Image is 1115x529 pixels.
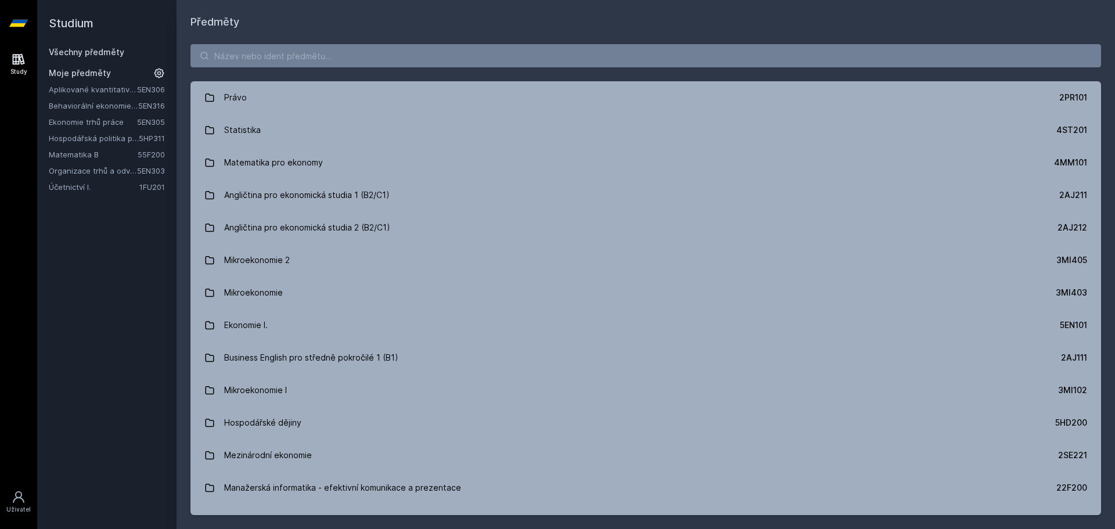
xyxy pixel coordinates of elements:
[224,183,390,207] div: Angličtina pro ekonomická studia 1 (B2/C1)
[190,211,1101,244] a: Angličtina pro ekonomická studia 2 (B2/C1) 2AJ212
[190,244,1101,276] a: Mikroekonomie 2 3MI405
[139,182,165,192] a: 1FU201
[49,100,138,111] a: Behaviorální ekonomie a hospodářská politika
[49,149,138,160] a: Matematika B
[49,116,137,128] a: Ekonomie trhů práce
[49,47,124,57] a: Všechny předměty
[190,406,1101,439] a: Hospodářské dějiny 5HD200
[190,146,1101,179] a: Matematika pro ekonomy 4MM101
[224,216,390,239] div: Angličtina pro ekonomická studia 2 (B2/C1)
[49,181,139,193] a: Účetnictví I.
[1059,92,1087,103] div: 2PR101
[224,476,461,499] div: Manažerská informatika - efektivní komunikace a prezentace
[190,44,1101,67] input: Název nebo ident předmětu…
[190,114,1101,146] a: Statistika 4ST201
[1060,319,1087,331] div: 5EN101
[1059,189,1087,201] div: 2AJ211
[190,341,1101,374] a: Business English pro středně pokročilé 1 (B1) 2AJ111
[6,505,31,514] div: Uživatel
[137,117,165,127] a: 5EN305
[224,86,247,109] div: Právo
[49,84,137,95] a: Aplikované kvantitativní metody I
[1058,222,1087,233] div: 2AJ212
[1056,287,1087,298] div: 3MI403
[1061,352,1087,364] div: 2AJ111
[1059,514,1087,526] div: 1FU201
[1056,124,1087,136] div: 4ST201
[49,165,137,177] a: Organizace trhů a odvětví
[49,132,139,144] a: Hospodářská politika pro země bohaté na přírodní zdroje
[137,85,165,94] a: 5EN306
[1056,482,1087,494] div: 22F200
[190,179,1101,211] a: Angličtina pro ekonomická studia 1 (B2/C1) 2AJ211
[224,411,301,434] div: Hospodářské dějiny
[1054,157,1087,168] div: 4MM101
[190,439,1101,472] a: Mezinárodní ekonomie 2SE221
[1058,449,1087,461] div: 2SE221
[2,484,35,520] a: Uživatel
[138,101,165,110] a: 5EN316
[190,14,1101,30] h1: Předměty
[190,472,1101,504] a: Manažerská informatika - efektivní komunikace a prezentace 22F200
[1055,417,1087,429] div: 5HD200
[190,309,1101,341] a: Ekonomie I. 5EN101
[224,314,268,337] div: Ekonomie I.
[224,444,312,467] div: Mezinárodní ekonomie
[224,281,283,304] div: Mikroekonomie
[10,67,27,76] div: Study
[224,379,287,402] div: Mikroekonomie I
[190,276,1101,309] a: Mikroekonomie 3MI403
[224,346,398,369] div: Business English pro středně pokročilé 1 (B1)
[224,249,290,272] div: Mikroekonomie 2
[137,166,165,175] a: 5EN303
[1058,384,1087,396] div: 3MI102
[190,374,1101,406] a: Mikroekonomie I 3MI102
[2,46,35,82] a: Study
[1056,254,1087,266] div: 3MI405
[49,67,111,79] span: Moje předměty
[224,118,261,142] div: Statistika
[224,151,323,174] div: Matematika pro ekonomy
[138,150,165,159] a: 55F200
[139,134,165,143] a: 5HP311
[190,81,1101,114] a: Právo 2PR101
